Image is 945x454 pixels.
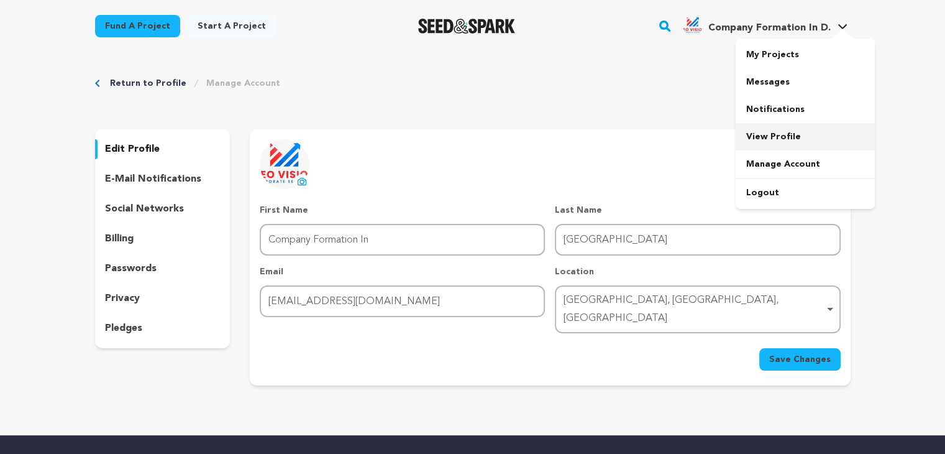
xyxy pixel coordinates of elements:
p: e-mail notifications [105,172,201,187]
span: Company Formation In D.'s Profile [680,13,850,39]
div: [GEOGRAPHIC_DATA], [GEOGRAPHIC_DATA], [GEOGRAPHIC_DATA] [564,292,824,328]
div: Company Formation In D.'s Profile [683,16,830,35]
p: edit profile [105,142,160,157]
p: passwords [105,261,157,276]
a: Messages [736,68,875,96]
a: Logout [736,179,875,206]
a: Fund a project [95,15,180,37]
span: Save Changes [769,353,831,366]
button: Save Changes [759,348,841,371]
p: Email [260,266,545,278]
a: Manage Account [736,151,875,178]
a: Notifications [736,96,875,123]
p: Last Name [555,204,840,216]
img: Seed&Spark Logo Dark Mode [418,19,516,34]
button: edit profile [95,139,231,159]
a: Company Formation In D.'s Profile [680,13,850,35]
a: My Projects [736,41,875,68]
div: Breadcrumb [95,77,851,90]
button: billing [95,229,231,249]
button: social networks [95,199,231,219]
p: billing [105,231,134,246]
input: First Name [260,224,545,256]
img: 4183a5384d426eed.jpg [683,16,703,35]
p: pledges [105,321,142,336]
span: Company Formation In D. [708,23,830,33]
input: Email [260,285,545,317]
input: Last Name [555,224,840,256]
p: social networks [105,202,184,216]
a: Start a project [188,15,276,37]
button: e-mail notifications [95,169,231,189]
a: Return to Profile [110,77,186,90]
a: Seed&Spark Homepage [418,19,516,34]
button: pledges [95,318,231,338]
button: passwords [95,259,231,279]
a: Manage Account [206,77,280,90]
p: First Name [260,204,545,216]
a: View Profile [736,123,875,151]
p: privacy [105,291,140,306]
p: Location [555,266,840,278]
button: privacy [95,289,231,308]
